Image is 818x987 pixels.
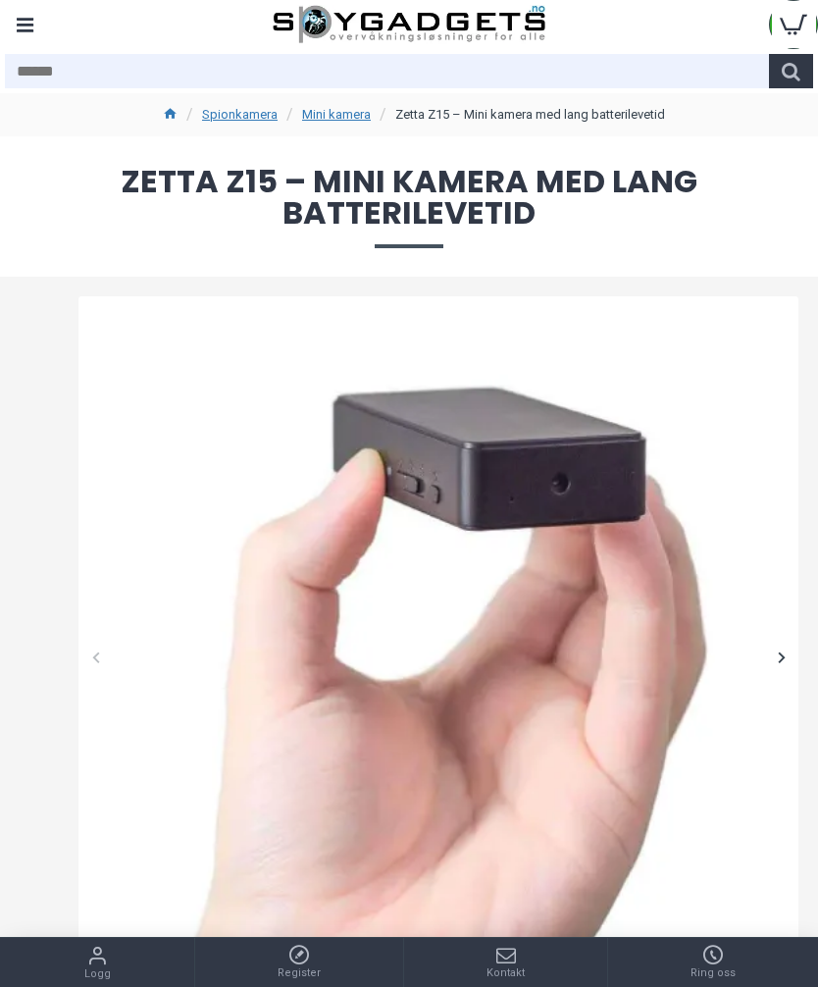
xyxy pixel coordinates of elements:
[20,166,798,247] span: Zetta Z15 – Mini kamera med lang batterilevetid
[302,105,371,125] a: Mini kamera
[202,105,278,125] a: Spionkamera
[273,5,545,44] img: SpyGadgets.no
[278,965,321,982] span: Register
[404,938,607,987] a: Kontakt
[690,965,736,982] span: Ring oss
[486,965,525,982] span: Kontakt
[84,966,111,983] span: Logg
[608,938,818,987] a: Ring oss
[195,938,403,987] a: Register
